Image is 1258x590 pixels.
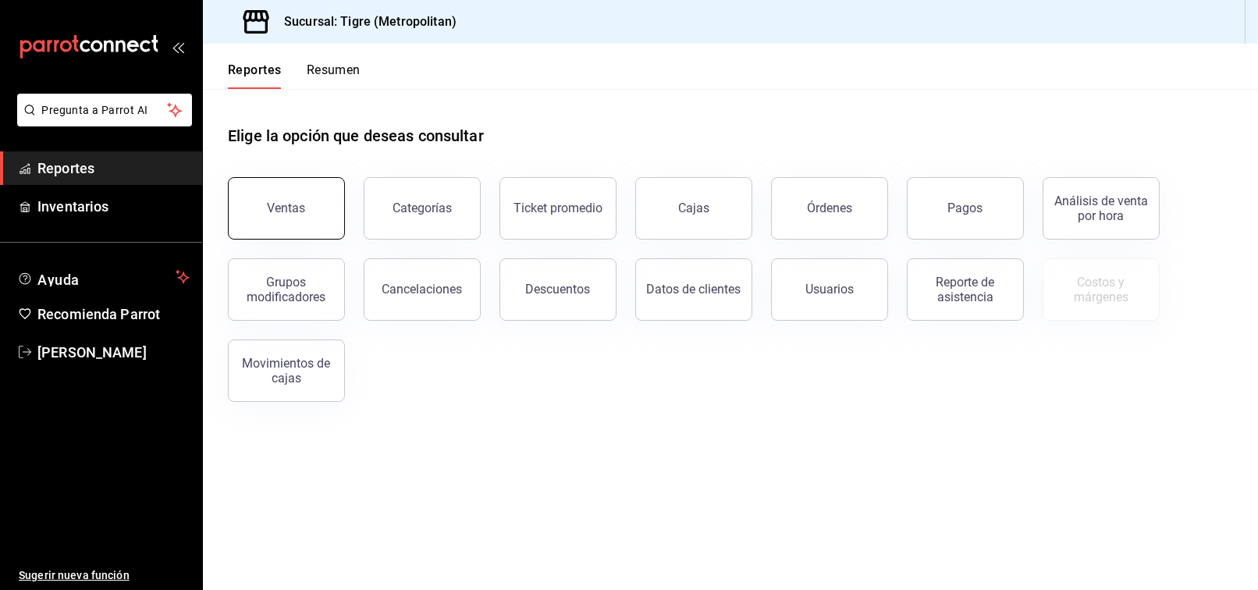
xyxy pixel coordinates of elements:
div: Cancelaciones [382,282,463,297]
button: Ventas [228,177,345,240]
div: Descuentos [526,282,591,297]
button: Reporte de asistencia [907,258,1024,321]
div: Costos y márgenes [1053,275,1150,304]
button: Pregunta a Parrot AI [17,94,192,126]
button: Categorías [364,177,481,240]
div: Pagos [948,201,983,215]
div: Categorías [393,201,452,215]
div: Cajas [678,201,709,215]
span: Sugerir nueva función [19,567,190,584]
div: Análisis de venta por hora [1053,194,1150,223]
button: Descuentos [499,258,617,321]
button: Reportes [228,62,282,89]
div: Movimientos de cajas [238,356,335,386]
button: Órdenes [771,177,888,240]
h1: Elige la opción que deseas consultar [228,124,484,147]
button: Pagos [907,177,1024,240]
div: Reporte de asistencia [917,275,1014,304]
div: Usuarios [805,282,854,297]
button: Datos de clientes [635,258,752,321]
button: Cajas [635,177,752,240]
div: Ticket promedio [514,201,602,215]
button: open_drawer_menu [172,41,184,53]
button: Cancelaciones [364,258,481,321]
span: [PERSON_NAME] [37,342,190,363]
button: Movimientos de cajas [228,339,345,402]
span: Reportes [37,158,190,179]
button: Resumen [307,62,361,89]
div: Órdenes [807,201,852,215]
div: Datos de clientes [647,282,741,297]
span: Inventarios [37,196,190,217]
h3: Sucursal: Tigre (Metropolitan) [272,12,457,31]
span: Ayuda [37,268,169,286]
span: Pregunta a Parrot AI [42,102,168,119]
a: Pregunta a Parrot AI [11,113,192,130]
button: Grupos modificadores [228,258,345,321]
button: Contrata inventarios para ver este reporte [1043,258,1160,321]
span: Recomienda Parrot [37,304,190,325]
div: Ventas [268,201,306,215]
button: Ticket promedio [499,177,617,240]
button: Usuarios [771,258,888,321]
div: Grupos modificadores [238,275,335,304]
div: navigation tabs [228,62,361,89]
button: Análisis de venta por hora [1043,177,1160,240]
